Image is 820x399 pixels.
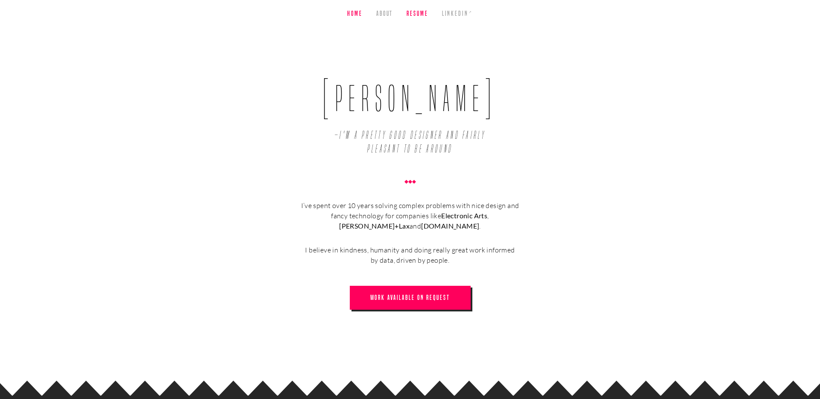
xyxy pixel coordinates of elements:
p: I believe in kindness, humanity and doing really great work informed by data, driven by people. [301,245,519,265]
strong: [PERSON_NAME]+Lax [339,222,410,230]
strong: [DOMAIN_NAME] [421,222,479,230]
p: I’ve spent over 10 years solving complex problems with nice design and fancy technology for compa... [301,200,519,231]
strong: Electronic Arts [441,211,487,220]
a: Work Available on Request [350,286,471,310]
sup: ↗ [469,10,473,14]
h1: [PERSON_NAME] [191,76,629,156]
span: I'm a pretty good designer and fairly pleasant to be around [318,122,502,156]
